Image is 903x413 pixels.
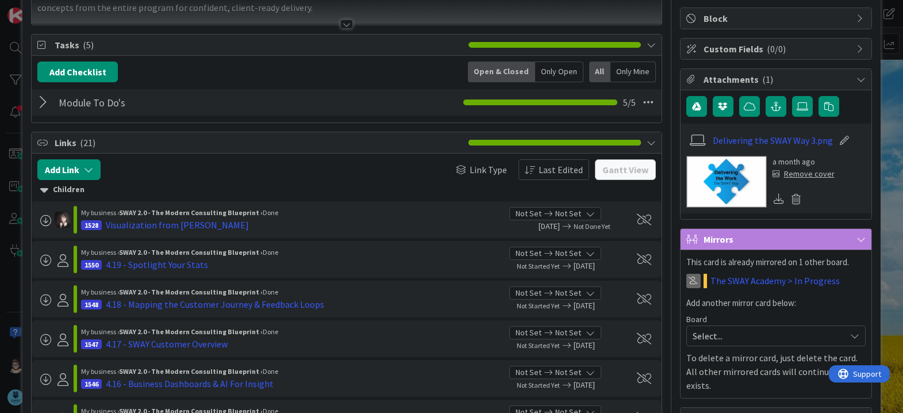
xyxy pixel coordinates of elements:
b: SWAY 2.0 - The Modern Consulting Blueprint › [119,327,263,336]
div: Remove cover [773,168,835,180]
button: Add Link [37,159,101,180]
p: This card is already mirrored on 1 other board. [686,256,866,269]
span: Done [263,288,278,296]
span: Not Set [516,208,541,220]
span: Last Edited [539,163,583,177]
b: SWAY 2.0 - The Modern Consulting Blueprint › [119,248,263,257]
button: Last Edited [518,159,589,180]
span: Not Set [555,327,581,339]
div: Only Mine [610,62,656,82]
span: [DATE] [574,300,624,312]
span: Done [263,208,278,217]
input: Add Checklist... [55,92,313,113]
p: Add another mirror card below: [686,297,866,310]
span: Not Started Yet [517,301,560,310]
span: Not Set [555,287,581,299]
span: Not Set [555,247,581,259]
b: SWAY 2.0 - The Modern Consulting Blueprint › [119,288,263,296]
div: Download [773,192,785,206]
span: [DATE] [574,379,624,391]
span: [DATE] [574,260,624,272]
span: ( 5 ) [83,39,94,51]
span: Done [263,367,278,376]
a: The SWAY Academy > In Progress [710,274,840,288]
span: Not Done Yet [574,222,610,231]
div: All [589,62,610,82]
div: Only Open [535,62,583,82]
span: Attachments [704,72,851,86]
img: BN [55,212,71,228]
div: 1546 [81,379,102,389]
span: Not Set [555,366,581,378]
span: Done [263,327,278,336]
span: Not Set [516,247,541,259]
a: Delivering the SWAY Way 3.png [713,133,833,147]
span: Custom Fields [704,42,851,56]
span: My business › [81,327,119,336]
button: Gantt View [595,159,656,180]
span: ( 1 ) [762,74,773,85]
div: a month ago [773,156,835,168]
span: Not Set [555,208,581,220]
div: Visualization from [PERSON_NAME] [106,218,249,232]
div: Children [40,183,652,196]
span: ( 0/0 ) [767,43,786,55]
span: Board [686,315,707,323]
span: Support [24,2,52,16]
span: Mirrors [704,232,851,246]
span: Not Started Yet [517,341,560,350]
span: ( 21 ) [80,137,95,148]
span: Tasks [55,38,462,52]
span: [DATE] [509,220,560,232]
div: 4.17 - SWAY Customer Overview [106,337,228,351]
div: 4.16 - Business Dashboards & AI For Insight [106,377,274,391]
span: My business › [81,208,119,217]
span: My business › [81,248,119,257]
span: Not Set [516,366,541,378]
div: 1548 [81,300,102,309]
span: Not Set [516,287,541,299]
span: Select... [693,328,840,344]
span: Not Started Yet [517,262,560,270]
div: Open & Closed [468,62,535,82]
b: SWAY 2.0 - The Modern Consulting Blueprint › [119,208,263,217]
span: My business › [81,288,119,296]
b: SWAY 2.0 - The Modern Consulting Blueprint › [119,367,263,376]
p: To delete a mirror card, just delete the card. All other mirrored cards will continue to exists. [686,351,866,392]
span: Block [704,12,851,25]
span: Not Started Yet [517,381,560,389]
span: Not Set [516,327,541,339]
span: 5 / 5 [623,95,636,109]
button: Add Checklist [37,62,118,82]
div: 4.19 - Spotlight Your Stats [106,258,208,271]
span: Links [55,136,462,150]
div: 1528 [81,220,102,230]
div: 1547 [81,339,102,349]
div: 1550 [81,260,102,270]
span: My business › [81,367,119,376]
span: Done [263,248,278,257]
span: [DATE] [574,339,624,351]
span: Link Type [470,163,507,177]
div: 4.18 - Mapping the Customer Journey & Feedback Loops [106,297,324,311]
